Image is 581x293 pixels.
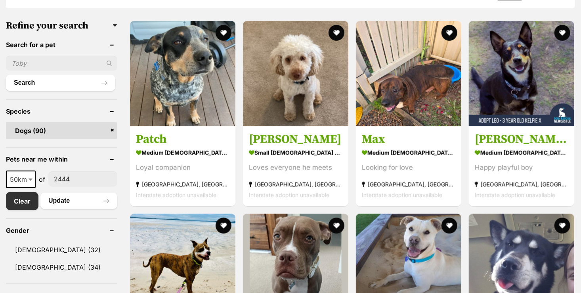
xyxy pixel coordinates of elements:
[40,193,117,209] button: Update
[243,21,348,126] img: Georgie - Poodle (Miniature) Dog
[475,179,568,190] strong: [GEOGRAPHIC_DATA], [GEOGRAPHIC_DATA]
[6,108,117,115] header: Species
[362,179,455,190] strong: [GEOGRAPHIC_DATA], [GEOGRAPHIC_DATA]
[441,25,457,41] button: favourite
[6,20,117,31] h3: Refine your search
[6,259,117,276] a: [DEMOGRAPHIC_DATA] (34)
[554,218,570,234] button: favourite
[249,147,342,158] strong: small [DEMOGRAPHIC_DATA] Dog
[136,192,216,198] span: Interstate adoption unavailable
[362,192,442,198] span: Interstate adoption unavailable
[136,147,229,158] strong: medium [DEMOGRAPHIC_DATA] Dog
[249,162,342,173] div: Loves everyone he meets
[475,132,568,147] h3: [PERSON_NAME] - [DEMOGRAPHIC_DATA] Kelpie X Cattle Dog
[329,218,344,234] button: favourite
[7,174,35,185] span: 50km
[329,25,344,41] button: favourite
[356,21,461,126] img: Max - Dachshund x Boxer Dog
[475,162,568,173] div: Happy playful boy
[362,162,455,173] div: Looking for love
[6,192,38,210] a: Clear
[362,147,455,158] strong: medium [DEMOGRAPHIC_DATA] Dog
[6,56,117,71] input: Toby
[6,171,36,188] span: 50km
[39,175,45,184] span: of
[6,227,117,234] header: Gender
[216,218,231,234] button: favourite
[136,132,229,147] h3: Patch
[469,126,574,206] a: [PERSON_NAME] - [DEMOGRAPHIC_DATA] Kelpie X Cattle Dog medium [DEMOGRAPHIC_DATA] Dog Happy playfu...
[130,126,235,206] a: Patch medium [DEMOGRAPHIC_DATA] Dog Loyal companion [GEOGRAPHIC_DATA], [GEOGRAPHIC_DATA] Intersta...
[48,171,117,186] input: postcode
[475,147,568,158] strong: medium [DEMOGRAPHIC_DATA] Dog
[249,132,342,147] h3: [PERSON_NAME]
[136,179,229,190] strong: [GEOGRAPHIC_DATA], [GEOGRAPHIC_DATA]
[554,25,570,41] button: favourite
[356,126,461,206] a: Max medium [DEMOGRAPHIC_DATA] Dog Looking for love [GEOGRAPHIC_DATA], [GEOGRAPHIC_DATA] Interstat...
[6,75,115,91] button: Search
[6,242,117,258] a: [DEMOGRAPHIC_DATA] (32)
[6,41,117,48] header: Search for a pet
[475,192,555,198] span: Interstate adoption unavailable
[441,218,457,234] button: favourite
[216,25,231,41] button: favourite
[243,126,348,206] a: [PERSON_NAME] small [DEMOGRAPHIC_DATA] Dog Loves everyone he meets [GEOGRAPHIC_DATA], [GEOGRAPHIC...
[249,192,329,198] span: Interstate adoption unavailable
[136,162,229,173] div: Loyal companion
[6,156,117,163] header: Pets near me within
[362,132,455,147] h3: Max
[130,21,235,126] img: Patch - Australian Cattle Dog
[469,21,574,126] img: Leo - 3 Year Old Kelpie X Cattle Dog - Australian Kelpie x Australian Cattle Dog
[6,122,117,139] a: Dogs (90)
[249,179,342,190] strong: [GEOGRAPHIC_DATA], [GEOGRAPHIC_DATA]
